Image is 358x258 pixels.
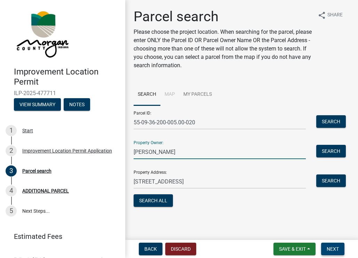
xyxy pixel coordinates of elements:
h4: Improvement Location Permit [14,67,120,87]
p: Please choose the project location. When searching for the parcel, please enter ONLY the Parcel I... [134,28,312,70]
button: View Summary [14,98,61,111]
span: Next [327,246,339,252]
img: Morgan County, Indiana [14,7,70,60]
button: Search [316,145,346,157]
wm-modal-confirm: Summary [14,102,61,108]
button: Next [321,243,344,255]
span: Save & Exit [279,246,306,252]
span: Back [144,246,157,252]
div: Parcel search [22,169,51,173]
a: Estimated Fees [6,229,114,243]
div: ADDITIONAL PARCEL [22,188,69,193]
button: Search [316,115,346,128]
i: share [318,11,326,19]
div: 1 [6,125,17,136]
button: Discard [165,243,196,255]
div: Start [22,128,33,133]
button: Notes [64,98,90,111]
div: Improvement Location Permit Application [22,148,112,153]
a: My Parcels [179,84,216,106]
div: 2 [6,145,17,156]
h1: Parcel search [134,8,312,25]
wm-modal-confirm: Notes [64,102,90,108]
div: 3 [6,165,17,177]
div: 5 [6,205,17,217]
div: 4 [6,185,17,196]
span: Share [327,11,343,19]
a: Search [134,84,160,106]
button: Back [139,243,162,255]
span: ILP-2025-477711 [14,90,111,96]
button: Search [316,174,346,187]
button: shareShare [312,8,348,22]
button: Save & Exit [273,243,316,255]
button: Search All [134,194,173,207]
